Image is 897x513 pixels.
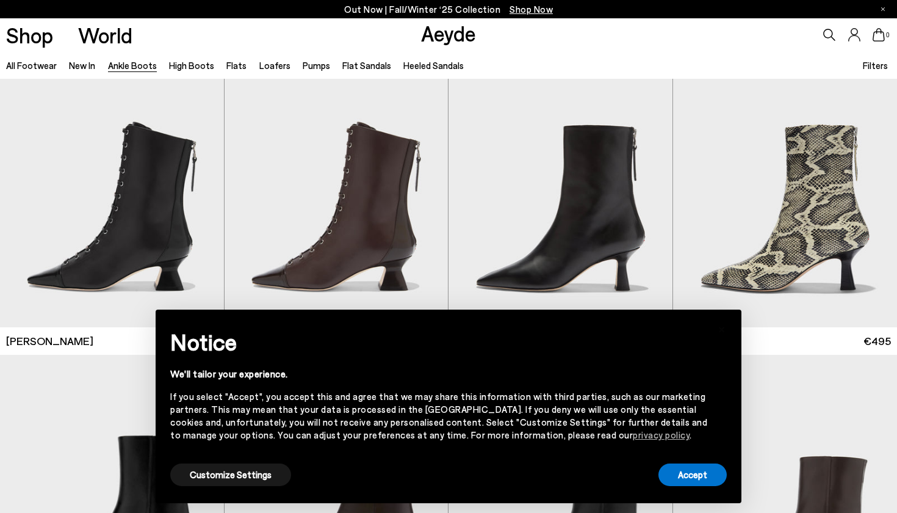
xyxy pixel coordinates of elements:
[633,429,690,440] a: privacy policy
[170,390,707,442] div: If you select "Accept", you accept this and agree that we may share this information with third p...
[170,326,707,358] h2: Notice
[718,319,726,337] span: ×
[170,368,707,380] div: We'll tailor your experience.
[707,313,737,343] button: Close this notice
[658,464,727,486] button: Accept
[170,464,291,486] button: Customize Settings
